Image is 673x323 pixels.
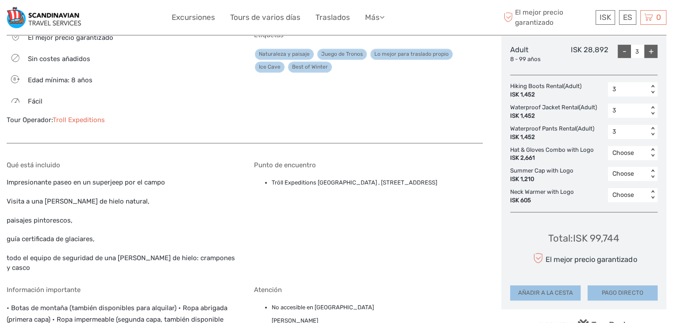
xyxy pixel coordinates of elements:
div: Waterproof Pants Rental (Adult) [510,125,599,142]
div: El mejor precio garantizado [531,250,637,266]
div: ISK 1,452 [510,91,581,99]
h5: Punto de encuentro [254,161,483,169]
span: 8 [8,76,21,82]
div: Tour Operador: [7,115,235,125]
div: ISK 2,661 [510,154,594,162]
div: ES [619,10,636,25]
span: El mejor precio garantizado [501,8,593,27]
div: Waterproof Jacket Rental (Adult) [510,104,601,120]
span: ISK [600,13,611,22]
div: ISK 1,452 [510,112,597,120]
div: Adult [510,45,559,63]
div: 8 - 99 años [510,55,559,64]
span: 0 [655,13,662,22]
span: Sin costes añadidos [28,55,90,63]
img: Scandinavian Travel [7,7,81,28]
a: Más [365,11,385,24]
div: ISK 1,210 [510,175,573,184]
div: Total : ISK 99,744 [548,231,619,245]
div: < > [649,169,657,179]
a: Troll Expeditions [53,116,105,124]
a: Ice Cave [255,62,285,73]
div: Hiking Boots Rental (Adult) [510,82,586,99]
div: + [644,45,658,58]
div: Neck Warmer with Logo [510,188,578,205]
div: < > [649,148,657,158]
div: Choose [612,149,644,158]
a: Juego de Tronos [317,49,367,60]
div: Impresionante paseo en un superjeep por el campo Visita a una [PERSON_NAME] de hielo natural, pai... [7,161,235,273]
span: Fácil [28,97,42,105]
div: < > [649,106,657,115]
button: PAGO DIRECTO [588,285,658,300]
a: Traslados [315,11,350,24]
div: Choose [612,169,644,178]
h5: Qué está incluido [7,161,235,169]
div: < > [649,191,657,200]
div: 3 [612,85,644,94]
div: 3 [612,127,644,136]
button: AÑADIR A LA CESTA [510,285,580,300]
span: El mejor precio garantizado [28,34,113,42]
a: Naturaleza y paisaje [255,49,314,60]
div: ISK 1,452 [510,133,594,142]
div: ISK 605 [510,196,574,205]
div: ISK 28,892 [559,45,608,63]
h5: Información importante [7,286,235,294]
span: Edad mínima: 8 años [28,76,92,84]
div: < > [649,85,657,94]
h5: Atención [254,286,483,294]
a: Best of Winter [288,62,332,73]
div: < > [649,127,657,136]
div: 3 [612,106,644,115]
div: Hat & Gloves Combo with Logo [510,146,598,163]
a: Tours de varios días [230,11,300,24]
a: Excursiones [172,11,215,24]
li: Tröll Expeditions [GEOGRAPHIC_DATA] , [STREET_ADDRESS] [272,178,483,188]
div: - [618,45,631,58]
p: We're away right now. Please check back later! [12,15,100,23]
div: Choose [612,191,644,200]
button: Open LiveChat chat widget [102,14,112,24]
div: Summer Cap with Logo [510,167,578,184]
li: No accesible en [GEOGRAPHIC_DATA] [272,303,483,312]
a: Lo mejor para traslado propio [370,49,453,60]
